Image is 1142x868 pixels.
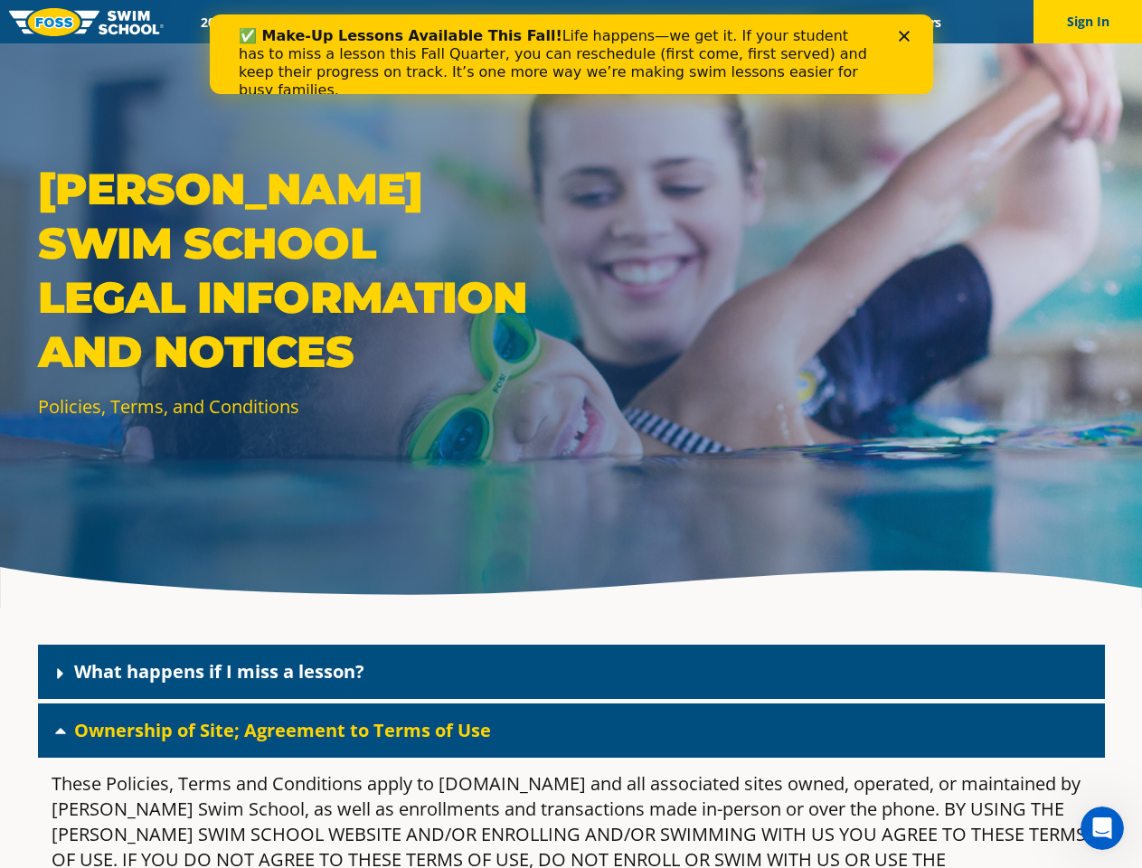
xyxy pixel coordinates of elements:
[38,645,1105,699] div: What happens if I miss a lesson?
[634,14,826,31] a: Swim Like [PERSON_NAME]
[29,13,665,85] div: Life happens—we get it. If your student has to miss a lesson this Fall Quarter, you can reschedul...
[74,659,364,684] a: What happens if I miss a lesson?
[882,14,957,31] a: Careers
[38,162,562,379] p: [PERSON_NAME] Swim School Legal Information and Notices
[9,8,164,36] img: FOSS Swim School Logo
[298,14,374,31] a: Schools
[1081,807,1124,850] iframe: Intercom live chat
[74,718,491,742] a: Ownership of Site; Agreement to Terms of Use
[29,13,353,30] b: ✅ Make-Up Lessons Available This Fall!
[210,14,933,94] iframe: Intercom live chat banner
[689,16,707,27] div: Close
[533,14,634,31] a: About FOSS
[374,14,533,31] a: Swim Path® Program
[185,14,298,31] a: 2025 Calendar
[825,14,882,31] a: Blog
[38,393,562,420] p: Policies, Terms, and Conditions
[38,703,1105,758] div: Ownership of Site; Agreement to Terms of Use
